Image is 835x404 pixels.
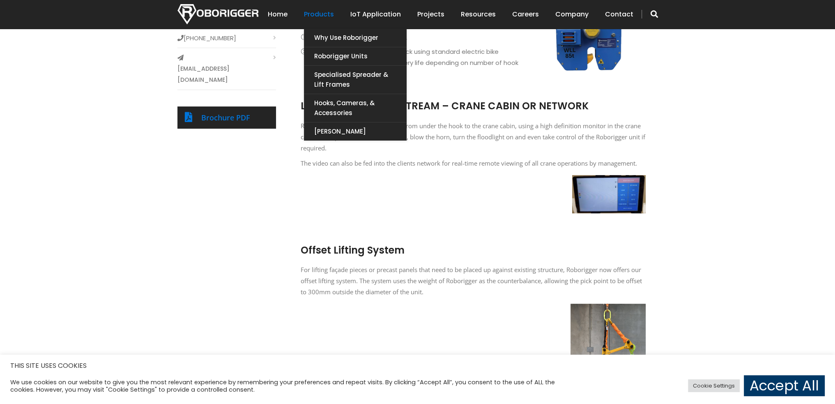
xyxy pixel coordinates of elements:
[555,2,589,27] a: Company
[304,122,407,141] a: [PERSON_NAME]
[301,120,646,154] p: Roborigger can deliver a live stream from under the hook to the crane cabin, using a high definit...
[461,2,496,27] a: Resources
[177,32,276,48] li: [PHONE_NUMBER]
[177,63,276,85] a: [EMAIL_ADDRESS][DOMAIN_NAME]
[301,243,646,257] h2: Offset Lifting System
[301,264,646,298] p: For lifting façade pieces or precast panels that need to be placed up against existing structure,...
[268,2,288,27] a: Home
[512,2,539,27] a: Careers
[350,2,401,27] a: IoT Application
[10,379,580,393] div: We use cookies on our website to give you the most relevant experience by remembering your prefer...
[301,46,646,79] li: Plug in replaceable battery pack using standard electric bike battery pack (2 to 5 day battery li...
[10,360,825,371] h5: THIS SITE USES COOKIES
[744,375,825,396] a: Accept All
[417,2,444,27] a: Projects
[201,113,250,122] a: Brochure PDF
[688,379,740,392] a: Cookie Settings
[304,2,334,27] a: Products
[301,158,646,169] p: The video can also be fed into the clients network for real-time remote viewing of all crane oper...
[304,29,407,47] a: Why use Roborigger
[301,99,646,113] h2: LONG RANGE VIDEO STREAM – CRANE CABIN OR NETWORK
[605,2,633,27] a: Contact
[304,94,407,122] a: Hooks, Cameras, & Accessories
[304,66,407,94] a: Specialised Spreader & Lift Frames
[304,47,407,65] a: Roborigger Units
[177,4,258,24] img: Nortech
